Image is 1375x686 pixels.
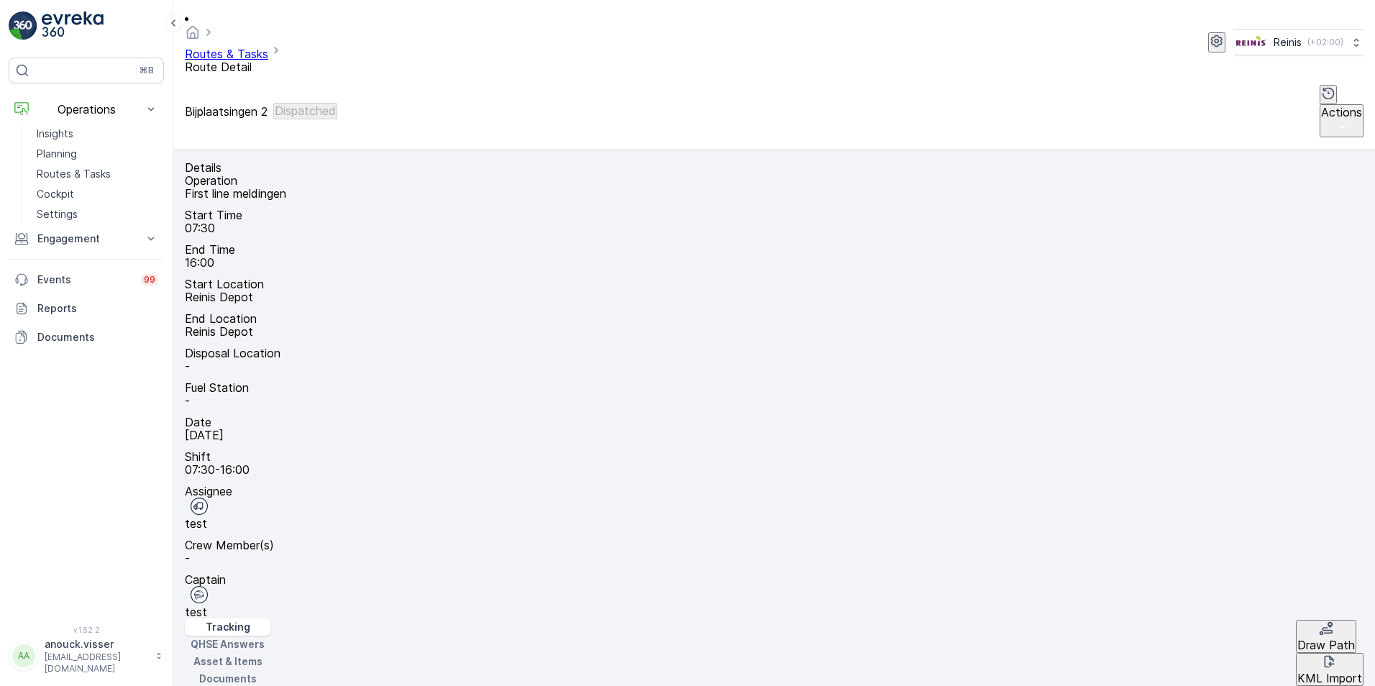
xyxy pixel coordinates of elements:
p: First line meldingen [185,187,1363,200]
p: Settings [37,207,78,221]
p: Asset & Items [193,654,262,669]
button: Actions [1320,104,1363,137]
p: End Time [185,243,1363,256]
p: Operations [37,103,135,116]
p: 07:30-16:00 [185,463,1363,476]
p: Routes & Tasks [37,167,111,181]
button: KML Import [1296,653,1363,686]
button: Operations [9,95,164,124]
p: Engagement [37,232,135,246]
a: Routes & Tasks [31,164,164,184]
a: Documents [9,323,164,352]
p: Crew Member(s) [185,539,1363,552]
p: Disposal Location [185,347,1363,360]
p: anouck.visser [45,637,148,651]
p: ⌘B [140,65,154,76]
p: test [185,605,1363,618]
p: [DATE] [185,429,1363,442]
p: Cockpit [37,187,74,201]
p: Details [185,161,1363,174]
p: Start Location [185,278,1363,291]
p: 99 [144,274,155,285]
p: Captain [185,573,1363,586]
button: Reinis(+02:00) [1234,29,1363,55]
button: AAanouck.visser[EMAIL_ADDRESS][DOMAIN_NAME] [9,637,164,674]
p: Documents [199,672,257,686]
img: logo_light-DOdMpM7g.png [42,12,104,40]
p: - [185,360,1363,372]
p: Draw Path [1297,639,1355,651]
a: Insights [31,124,164,144]
a: Routes & Tasks [185,47,268,61]
div: AA [12,644,35,667]
p: 16:00 [185,256,1363,269]
p: Shift [185,450,1363,463]
p: ( +02:00 ) [1307,37,1343,48]
p: Bijplaatsingen 2 [185,105,268,118]
button: Engagement [9,224,164,253]
p: Reports [37,301,158,316]
p: - [185,552,1363,564]
img: Reinis-Logo-Vrijstaand_Tekengebied-1-copy2_aBO4n7j.png [1234,35,1268,50]
p: - [185,394,1363,407]
p: Dispatched [275,104,336,117]
p: 07:30 [185,221,1363,234]
span: Route Detail [185,60,252,74]
p: Fuel Station [185,381,1363,394]
p: Documents [37,330,158,344]
p: Tracking [206,620,250,634]
a: Settings [31,204,164,224]
p: Reinis Depot [185,325,1363,338]
span: v 1.52.2 [9,626,164,634]
img: logo [9,12,37,40]
p: Start Time [185,209,1363,221]
a: Events99 [9,265,164,294]
a: Reports [9,294,164,323]
p: Date [185,416,1363,429]
p: Operation [185,174,1363,187]
p: Actions [1321,106,1362,119]
p: [EMAIL_ADDRESS][DOMAIN_NAME] [45,651,148,674]
a: Planning [31,144,164,164]
p: End Location [185,312,1363,325]
button: Draw Path [1296,620,1356,653]
p: Assignee [185,485,1363,498]
a: Cockpit [31,184,164,204]
p: Insights [37,127,73,141]
p: Reinis [1274,35,1302,50]
p: QHSE Answers [191,637,265,651]
a: Homepage [185,29,201,43]
p: KML Import [1297,672,1362,685]
button: Dispatched [273,103,337,119]
p: Planning [37,147,77,161]
p: Reinis Depot [185,291,1363,303]
p: test [185,517,1363,530]
p: Events [37,273,132,287]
